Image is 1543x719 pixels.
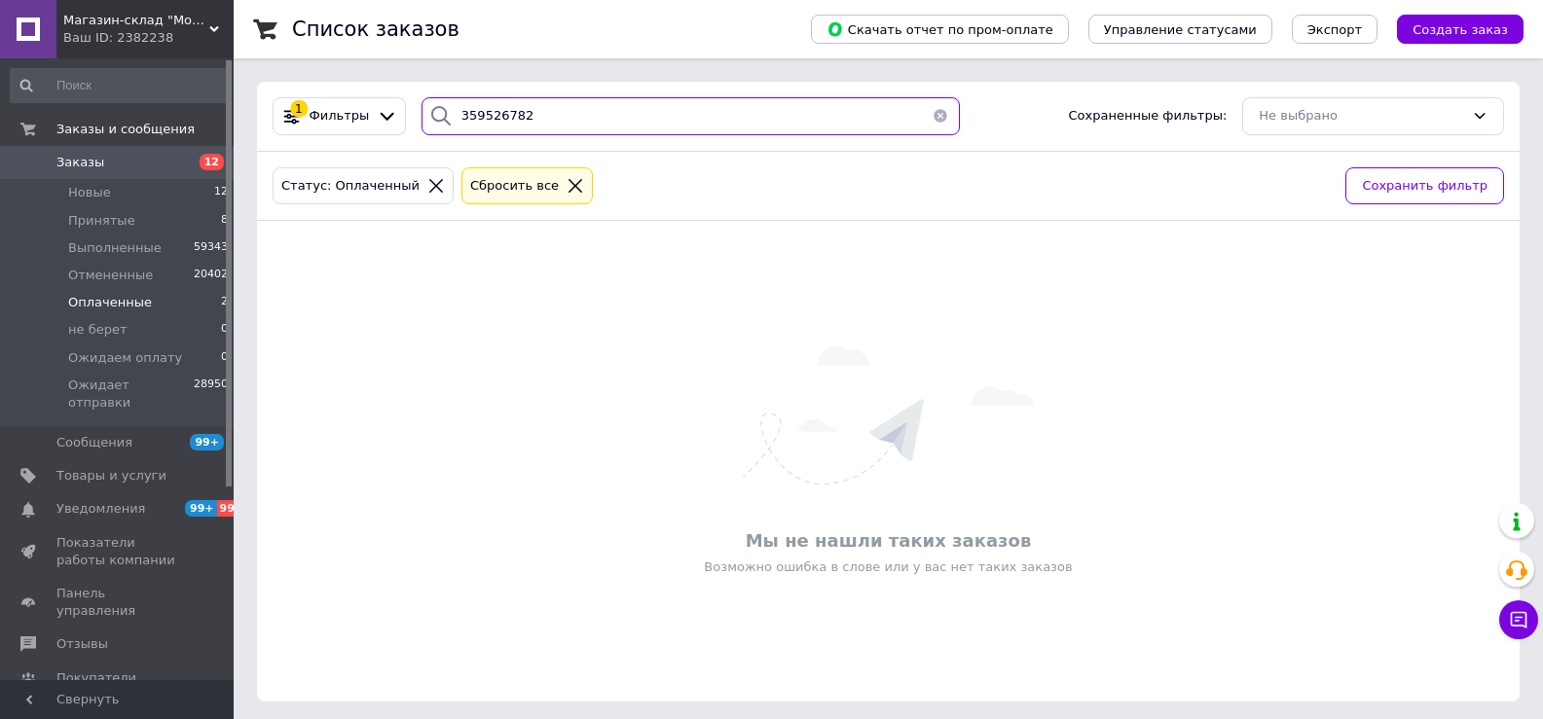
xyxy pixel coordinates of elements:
span: 59343 [194,239,228,257]
span: 2 [221,294,228,311]
h1: Список заказов [292,18,459,41]
span: Оплаченные [68,294,152,311]
div: Не выбрано [1259,106,1464,126]
span: Сообщения [56,434,132,451]
span: Новые [68,184,111,201]
span: Покупатели [56,669,136,687]
span: Заказы [56,154,104,171]
span: Управление статусами [1104,22,1257,37]
span: 99+ [217,500,249,517]
span: Фильтры [310,107,370,126]
button: Очистить [921,97,960,135]
span: Панель управления [56,585,180,620]
span: 20402 [194,267,228,284]
span: Отзывы [56,635,108,653]
input: Поиск по номеру заказа, ФИО покупателя, номеру телефона, Email, номеру накладной [422,97,960,135]
span: Сохранить фильтр [1362,176,1488,197]
span: Сохраненные фильтры: [1069,107,1228,126]
div: 1 [290,100,308,118]
button: Сохранить фильтр [1345,167,1504,205]
button: Экспорт [1292,15,1378,44]
span: Ожидает отправки [68,377,194,412]
div: Ваш ID: 2382238 [63,29,234,47]
span: Ожидаем оплату [68,349,182,367]
a: Создать заказ [1378,21,1524,36]
span: 0 [221,321,228,339]
span: 28950 [194,377,228,412]
span: Магазин-склад "Mobile 112" - запчасти для телефонов и планшетов. Доставка по Украине [63,12,209,29]
span: 0 [221,349,228,367]
div: Мы не нашли таких заказов [267,528,1510,553]
img: Ничего не найдено [743,346,1034,485]
button: Создать заказ [1397,15,1524,44]
span: Показатели работы компании [56,534,180,569]
button: Скачать отчет по пром-оплате [811,15,1069,44]
span: Экспорт [1307,22,1362,37]
span: Выполненные [68,239,162,257]
span: Скачать отчет по пром-оплате [827,20,1053,38]
input: Поиск [10,68,230,103]
button: Управление статусами [1088,15,1272,44]
span: не берет [68,321,127,339]
span: 99+ [185,500,217,517]
span: 8 [221,212,228,230]
span: Отмененные [68,267,153,284]
span: Заказы и сообщения [56,121,195,138]
span: 99+ [190,434,224,450]
span: Уведомления [56,500,145,518]
span: 12 [200,154,224,170]
div: Статус: Оплаченный [277,176,423,197]
div: Сбросить все [466,176,563,197]
button: Чат с покупателем [1499,600,1538,639]
span: 12 [214,184,228,201]
span: Товары и услуги [56,467,166,485]
span: Создать заказ [1413,22,1508,37]
div: Возможно ошибка в слове или у вас нет таких заказов [267,558,1510,576]
span: Принятые [68,212,135,230]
